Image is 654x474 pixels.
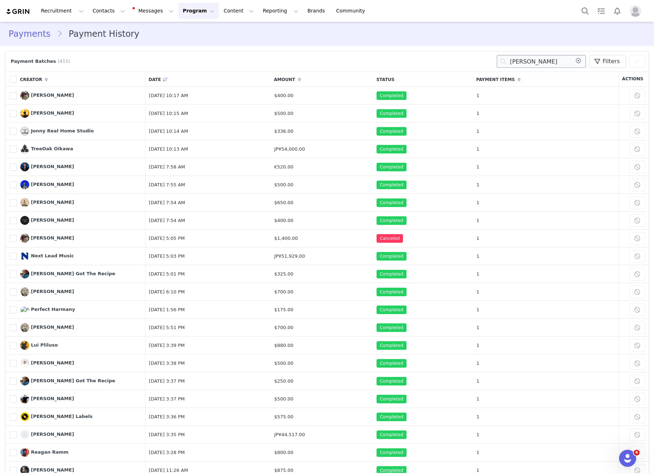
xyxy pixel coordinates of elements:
[271,71,373,87] th: Amount
[20,91,74,100] a: [PERSON_NAME]
[20,359,74,368] a: [PERSON_NAME]
[619,450,636,467] iframe: Intercom live chat
[145,158,271,176] td: [DATE] 7:58 AM
[17,71,145,87] th: Creator
[377,323,406,332] span: Completed
[274,253,305,259] span: JP¥51,929.00
[31,110,74,116] span: [PERSON_NAME]
[20,252,74,261] a: Next Lead Music
[20,394,29,403] img: Ole Petter Myhren
[274,271,293,277] span: $325.00
[31,182,74,187] span: [PERSON_NAME]
[20,145,73,153] a: TreeOak Oikawa
[274,325,293,330] span: $700.00
[145,247,271,265] td: [DATE] 5:03 PM
[20,180,29,189] img: Ricardo Ontiveros
[145,194,271,212] td: [DATE] 7:54 AM
[274,93,293,98] span: $400.00
[274,164,293,170] span: €520.00
[31,324,74,330] span: [PERSON_NAME]
[473,194,619,212] td: 1
[274,111,293,116] span: $500.00
[303,3,331,19] a: Brands
[20,216,29,225] img: Pedro Zazur
[20,430,74,439] a: [PERSON_NAME]
[473,247,619,265] td: 1
[609,3,625,19] button: Notifications
[274,289,293,294] span: $700.00
[473,426,619,444] td: 1
[625,5,648,17] button: Profile
[473,265,619,283] td: 1
[145,87,271,105] td: [DATE] 10:17 AM
[145,176,271,194] td: [DATE] 7:55 AM
[473,390,619,408] td: 1
[497,55,586,68] input: Search
[377,163,406,171] span: Completed
[145,372,271,390] td: [DATE] 3:37 PM
[20,216,74,225] a: [PERSON_NAME]
[473,158,619,176] td: 1
[473,176,619,194] td: 1
[31,146,73,151] span: TreeOak Oikawa
[274,343,293,348] span: $880.00
[577,3,593,19] button: Search
[145,337,271,354] td: [DATE] 3:39 PM
[377,252,406,261] span: Completed
[145,354,271,372] td: [DATE] 3:38 PM
[377,109,406,118] span: Completed
[145,140,271,158] td: [DATE] 10:13 AM
[20,412,29,421] img: Scott Labels
[619,71,649,87] th: Actions
[473,283,619,301] td: 1
[31,432,74,437] span: [PERSON_NAME]
[377,430,406,439] span: Completed
[178,3,219,19] button: Program
[145,212,271,230] td: [DATE] 7:54 AM
[332,3,373,19] a: Community
[20,287,74,296] a: [PERSON_NAME]
[377,91,406,100] span: Completed
[20,394,74,403] a: [PERSON_NAME]
[473,337,619,354] td: 1
[145,230,271,247] td: [DATE] 5:05 PM
[373,71,473,87] th: Status
[377,145,406,153] span: Completed
[145,390,271,408] td: [DATE] 3:37 PM
[31,200,74,205] span: [PERSON_NAME]
[31,92,74,98] span: [PERSON_NAME]
[145,426,271,444] td: [DATE] 3:35 PM
[31,360,74,365] span: [PERSON_NAME]
[274,182,293,187] span: $500.00
[20,269,115,278] a: [PERSON_NAME] Got The Recipe
[145,444,271,462] td: [DATE] 3:28 PM
[20,359,29,368] img: Samuel Vogel
[145,122,271,140] td: [DATE] 10:14 AM
[274,468,293,473] span: $875.00
[37,3,88,19] button: Recruitment
[473,71,619,87] th: Payment Items
[31,449,68,455] span: Reagan Ramm
[274,128,293,134] span: $336.00
[20,306,29,313] img: Perfect Harmany
[377,306,406,314] span: Completed
[377,377,406,385] span: Completed
[377,270,406,278] span: Completed
[20,127,94,136] a: Jonny Real Home Studio
[20,234,74,243] a: [PERSON_NAME]
[31,378,115,383] span: [PERSON_NAME] Got The Recipe
[130,3,178,19] button: Messages
[473,301,619,319] td: 1
[20,109,29,118] img: Damon Sharpe
[31,128,94,133] span: Jonny Real Home Studio
[145,319,271,337] td: [DATE] 5:51 PM
[20,109,74,118] a: [PERSON_NAME]
[473,354,619,372] td: 1
[145,71,271,87] th: Date
[473,122,619,140] td: 1
[6,8,31,15] img: grin logo
[20,234,29,243] img: Felipe Saavedra
[20,323,74,332] a: [PERSON_NAME]
[31,342,58,348] span: Lui Pliluso
[377,359,406,368] span: Completed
